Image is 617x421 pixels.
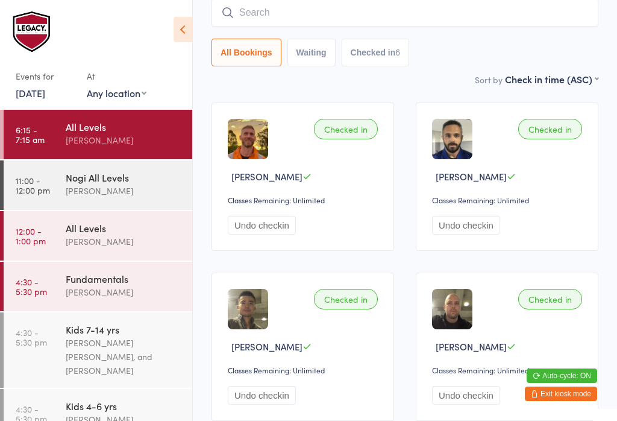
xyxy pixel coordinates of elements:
time: 4:30 - 5:30 pm [16,328,47,347]
img: image1688701163.png [432,119,472,159]
div: Checked in [518,119,582,139]
a: [DATE] [16,86,45,100]
a: 6:15 -7:15 amAll Levels[PERSON_NAME] [4,110,192,159]
div: [PERSON_NAME] [PERSON_NAME], and [PERSON_NAME] [66,336,182,378]
a: 4:30 -5:30 pmKids 7-14 yrs[PERSON_NAME] [PERSON_NAME], and [PERSON_NAME] [4,312,192,388]
button: Undo checkin [228,216,296,235]
img: image1688462307.png [228,289,268,329]
time: 11:00 - 12:00 pm [16,176,50,195]
a: 11:00 -12:00 pmNogi All Levels[PERSON_NAME] [4,160,192,210]
div: [PERSON_NAME] [66,133,182,147]
button: Waiting [287,39,336,66]
span: [PERSON_NAME] [436,340,507,353]
a: 4:30 -5:30 pmFundamentals[PERSON_NAME] [4,262,192,311]
div: Checked in [314,119,378,139]
img: image1688468864.png [228,119,268,159]
img: Legacy Brazilian Jiu Jitsu [12,9,54,54]
span: [PERSON_NAME] [231,340,302,353]
button: Undo checkin [432,216,500,235]
img: image1688469192.png [432,289,472,329]
div: Classes Remaining: Unlimited [432,365,586,375]
button: Undo checkin [228,386,296,405]
button: All Bookings [211,39,281,66]
div: Fundamentals [66,272,182,285]
div: [PERSON_NAME] [66,285,182,299]
time: 12:00 - 1:00 pm [16,226,46,245]
div: Kids 4-6 yrs [66,399,182,413]
div: Classes Remaining: Unlimited [432,195,586,205]
div: At [87,66,146,86]
div: Any location [87,86,146,100]
time: 4:30 - 5:30 pm [16,277,47,296]
div: Nogi All Levels [66,171,182,184]
div: [PERSON_NAME] [66,235,182,248]
div: Events for [16,66,75,86]
span: [PERSON_NAME] [231,170,302,183]
button: Auto-cycle: ON [527,369,597,383]
div: [PERSON_NAME] [66,184,182,198]
div: Classes Remaining: Unlimited [228,365,381,375]
div: Check in time (ASC) [505,72,598,86]
time: 6:15 - 7:15 am [16,125,45,144]
button: Undo checkin [432,386,500,405]
button: Checked in6 [342,39,410,66]
button: Exit kiosk mode [525,387,597,401]
div: Checked in [314,289,378,309]
div: All Levels [66,221,182,235]
div: All Levels [66,120,182,133]
span: [PERSON_NAME] [436,170,507,183]
label: Sort by [475,74,503,86]
div: Classes Remaining: Unlimited [228,195,381,205]
div: Kids 7-14 yrs [66,323,182,336]
div: Checked in [518,289,582,309]
div: 6 [395,48,400,57]
a: 12:00 -1:00 pmAll Levels[PERSON_NAME] [4,211,192,261]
